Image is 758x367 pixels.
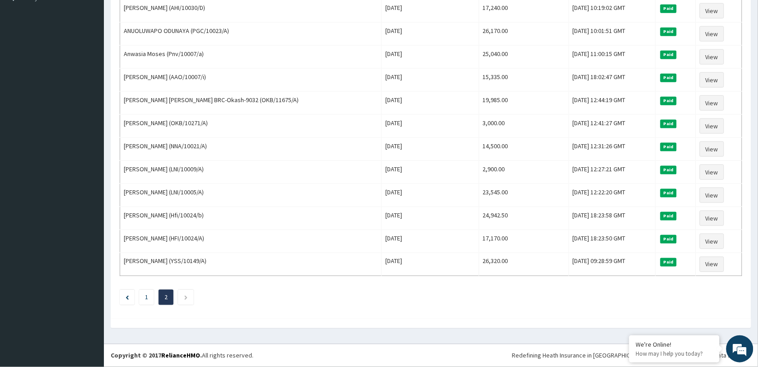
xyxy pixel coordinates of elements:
[145,293,148,301] a: Page 1
[382,161,479,184] td: [DATE]
[120,184,382,207] td: [PERSON_NAME] (LNI/10005/A)
[700,141,724,157] a: View
[104,344,758,367] footer: All rights reserved.
[111,352,202,360] strong: Copyright © 2017 .
[479,253,569,276] td: 26,320.00
[636,340,713,348] div: We're Online!
[47,51,152,62] div: Chat with us now
[120,253,382,276] td: [PERSON_NAME] (YSS/10149/A)
[569,46,656,69] td: [DATE] 11:00:15 GMT
[660,166,677,174] span: Paid
[569,69,656,92] td: [DATE] 18:02:47 GMT
[479,46,569,69] td: 25,040.00
[120,115,382,138] td: [PERSON_NAME] (OKB/10271/A)
[700,165,724,180] a: View
[569,161,656,184] td: [DATE] 12:27:21 GMT
[120,92,382,115] td: [PERSON_NAME] [PERSON_NAME] BRC-Okash-9032 (OKB/11675/A)
[382,207,479,230] td: [DATE]
[479,92,569,115] td: 19,985.00
[382,92,479,115] td: [DATE]
[700,188,724,203] a: View
[17,45,37,68] img: d_794563401_company_1708531726252_794563401
[700,49,724,65] a: View
[700,234,724,249] a: View
[120,161,382,184] td: [PERSON_NAME] (LNI/10009/A)
[382,138,479,161] td: [DATE]
[120,138,382,161] td: [PERSON_NAME] (NNA/10021/A)
[636,350,713,358] p: How may I help you today?
[569,230,656,253] td: [DATE] 18:23:50 GMT
[120,69,382,92] td: [PERSON_NAME] (AAO/10007/i)
[569,115,656,138] td: [DATE] 12:41:27 GMT
[660,5,677,13] span: Paid
[479,138,569,161] td: 14,500.00
[184,293,188,301] a: Next page
[479,161,569,184] td: 2,900.00
[382,69,479,92] td: [DATE]
[382,184,479,207] td: [DATE]
[382,253,479,276] td: [DATE]
[512,351,751,360] div: Redefining Heath Insurance in [GEOGRAPHIC_DATA] using Telemedicine and Data Science!
[479,115,569,138] td: 3,000.00
[120,23,382,46] td: ANUOLUWAPO ODUNAYA (PGC/10023/A)
[479,23,569,46] td: 26,170.00
[5,247,172,278] textarea: Type your message and hit 'Enter'
[569,253,656,276] td: [DATE] 09:28:59 GMT
[382,115,479,138] td: [DATE]
[52,114,125,205] span: We're online!
[569,207,656,230] td: [DATE] 18:23:58 GMT
[479,230,569,253] td: 17,170.00
[700,95,724,111] a: View
[569,138,656,161] td: [DATE] 12:31:26 GMT
[479,184,569,207] td: 23,545.00
[569,184,656,207] td: [DATE] 12:22:20 GMT
[660,51,677,59] span: Paid
[700,211,724,226] a: View
[660,120,677,128] span: Paid
[700,72,724,88] a: View
[660,235,677,243] span: Paid
[164,293,168,301] a: Page 2 is your current page
[569,23,656,46] td: [DATE] 10:01:51 GMT
[660,28,677,36] span: Paid
[120,207,382,230] td: [PERSON_NAME] (Hfi/10024/b)
[382,230,479,253] td: [DATE]
[700,26,724,42] a: View
[126,293,129,301] a: Previous page
[382,46,479,69] td: [DATE]
[700,257,724,272] a: View
[700,118,724,134] a: View
[479,207,569,230] td: 24,942.50
[120,230,382,253] td: [PERSON_NAME] (HFI/10024/A)
[382,23,479,46] td: [DATE]
[569,92,656,115] td: [DATE] 12:44:19 GMT
[660,212,677,220] span: Paid
[660,74,677,82] span: Paid
[161,352,200,360] a: RelianceHMO
[120,46,382,69] td: Anwasia Moses (Pnv/10007/a)
[700,3,724,19] a: View
[660,143,677,151] span: Paid
[148,5,170,26] div: Minimize live chat window
[660,258,677,266] span: Paid
[660,97,677,105] span: Paid
[660,189,677,197] span: Paid
[479,69,569,92] td: 15,335.00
